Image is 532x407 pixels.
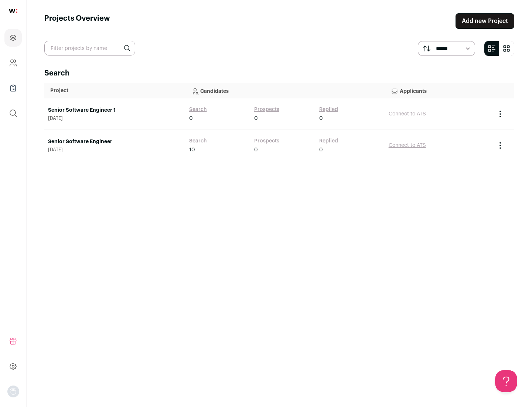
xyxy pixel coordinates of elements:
span: 0 [319,146,323,154]
a: Search [189,137,207,145]
a: Search [189,106,207,113]
a: Replied [319,137,338,145]
a: Senior Software Engineer [48,138,182,145]
input: Filter projects by name [44,41,135,55]
a: Replied [319,106,338,113]
span: 0 [319,115,323,122]
iframe: Help Scout Beacon - Open [495,370,517,392]
a: Company Lists [4,79,22,97]
a: Prospects [254,137,279,145]
a: Prospects [254,106,279,113]
button: Project Actions [496,110,505,118]
a: Connect to ATS [389,111,426,117]
span: 10 [189,146,195,154]
img: nopic.png [7,386,19,397]
a: Projects [4,29,22,47]
span: [DATE] [48,147,182,153]
h2: Search [44,68,514,78]
button: Open dropdown [7,386,19,397]
a: Company and ATS Settings [4,54,22,72]
p: Candidates [191,83,379,98]
span: [DATE] [48,115,182,121]
h1: Projects Overview [44,13,110,29]
span: 0 [189,115,193,122]
a: Add new Project [456,13,514,29]
span: 0 [254,146,258,154]
a: Senior Software Engineer 1 [48,107,182,114]
p: Project [50,87,180,94]
img: wellfound-shorthand-0d5821cbd27db2630d0214b213865d53afaa358527fdda9d0ea32b1df1b89c2c.svg [9,9,17,13]
p: Applicants [391,83,486,98]
button: Project Actions [496,141,505,150]
span: 0 [254,115,258,122]
a: Connect to ATS [389,143,426,148]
